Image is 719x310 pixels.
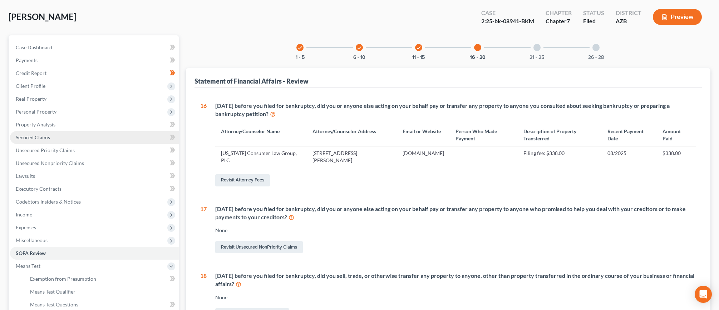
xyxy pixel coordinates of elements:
a: SOFA Review [10,247,179,260]
a: Credit Report [10,67,179,80]
th: Attorney/Counselor Name [215,124,307,146]
button: 1 - 5 [296,55,305,60]
a: Means Test Qualifier [24,285,179,298]
th: Amount Paid [657,124,696,146]
span: Income [16,211,32,217]
span: Credit Report [16,70,46,76]
td: $338.00 [657,146,696,167]
a: Executory Contracts [10,182,179,195]
div: Case [481,9,534,17]
a: Lawsuits [10,170,179,182]
span: Exemption from Presumption [30,276,96,282]
td: [DOMAIN_NAME] [397,146,450,167]
span: Lawsuits [16,173,35,179]
th: Person Who Made Payment [450,124,518,146]
span: Means Test Qualifier [30,289,75,295]
button: 21 - 25 [530,55,544,60]
button: 16 - 20 [470,55,486,60]
span: Case Dashboard [16,44,52,50]
span: Payments [16,57,38,63]
div: Chapter [546,9,572,17]
a: Property Analysis [10,118,179,131]
i: check [416,45,421,50]
th: Attorney/Counselor Address [307,124,397,146]
div: Chapter [546,17,572,25]
span: Personal Property [16,109,56,115]
span: Real Property [16,96,46,102]
div: None [215,294,696,301]
span: Miscellaneous [16,237,48,243]
a: Payments [10,54,179,67]
div: Open Intercom Messenger [695,286,712,303]
a: Unsecured Priority Claims [10,144,179,157]
span: Codebtors Insiders & Notices [16,199,81,205]
span: 7 [567,17,570,24]
button: 26 - 28 [588,55,604,60]
a: Exemption from Presumption [24,272,179,285]
a: Secured Claims [10,131,179,144]
div: [DATE] before you filed for bankruptcy, did you or anyone else acting on your behalf pay or trans... [215,205,696,221]
a: Revisit Unsecured NonPriority Claims [215,241,303,253]
span: Client Profile [16,83,45,89]
div: None [215,227,696,234]
div: [DATE] before you filed for bankruptcy, did you or anyone else acting on your behalf pay or trans... [215,102,696,118]
button: Preview [653,9,702,25]
td: [STREET_ADDRESS][PERSON_NAME] [307,146,397,167]
th: Recent Payment Date [602,124,657,146]
span: Property Analysis [16,121,55,127]
a: Revisit Attorney Fees [215,174,270,186]
div: Statement of Financial Affairs - Review [194,77,309,85]
td: [US_STATE] Consumer Law Group, PLC [215,146,307,167]
div: Filed [583,17,604,25]
div: 2:25-bk-08941-BKM [481,17,534,25]
span: Means Test [16,263,40,269]
span: [PERSON_NAME] [9,11,76,22]
button: 6 - 10 [353,55,365,60]
div: 17 [200,205,207,255]
span: Secured Claims [16,134,50,140]
td: 08/2025 [602,146,657,167]
td: Filing fee: $338.00 [518,146,602,167]
th: Email or Website [397,124,450,146]
div: Status [583,9,604,17]
div: [DATE] before you filed for bankruptcy, did you sell, trade, or otherwise transfer any property t... [215,272,696,288]
a: Unsecured Nonpriority Claims [10,157,179,170]
span: SOFA Review [16,250,46,256]
th: Description of Property Transferred [518,124,602,146]
a: Case Dashboard [10,41,179,54]
span: Unsecured Priority Claims [16,147,75,153]
button: 11 - 15 [412,55,425,60]
span: Means Test Questions [30,301,78,307]
span: Expenses [16,224,36,230]
span: Executory Contracts [16,186,61,192]
span: Unsecured Nonpriority Claims [16,160,84,166]
div: 16 [200,102,207,188]
div: District [616,9,641,17]
div: AZB [616,17,641,25]
i: check [297,45,302,50]
i: check [357,45,362,50]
